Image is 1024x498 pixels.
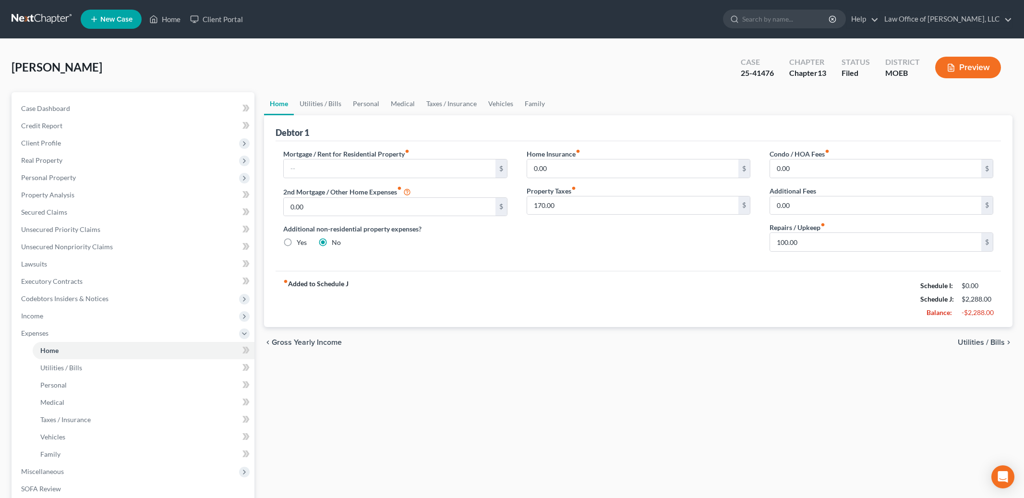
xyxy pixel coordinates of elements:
span: Unsecured Nonpriority Claims [21,243,113,251]
a: Home [33,342,254,359]
div: $ [495,159,507,178]
span: Secured Claims [21,208,67,216]
div: -$2,288.00 [962,308,993,317]
span: Vehicles [40,433,65,441]
i: chevron_right [1005,339,1012,346]
span: Personal Property [21,173,76,182]
a: Unsecured Priority Claims [13,221,254,238]
span: Miscellaneous [21,467,64,475]
input: -- [284,198,495,216]
span: Home [40,346,59,354]
a: Lawsuits [13,255,254,273]
label: Condo / HOA Fees [770,149,830,159]
input: -- [770,196,981,215]
a: Personal [347,92,385,115]
div: $ [981,196,993,215]
div: $2,288.00 [962,294,993,304]
span: Income [21,312,43,320]
strong: Added to Schedule J [283,279,349,319]
a: Secured Claims [13,204,254,221]
label: Additional Fees [770,186,816,196]
a: Vehicles [33,428,254,446]
span: SOFA Review [21,485,61,493]
a: Taxes / Insurance [421,92,482,115]
div: $ [981,159,993,178]
span: Unsecured Priority Claims [21,225,100,233]
button: chevron_left Gross Yearly Income [264,339,342,346]
div: $ [495,198,507,216]
span: Expenses [21,329,48,337]
i: fiber_manual_record [283,279,288,284]
strong: Schedule I: [920,281,953,290]
div: Status [842,57,870,68]
span: 13 [818,68,826,77]
div: MOEB [885,68,920,79]
span: Taxes / Insurance [40,415,91,424]
span: [PERSON_NAME] [12,60,102,74]
i: fiber_manual_record [397,186,402,191]
div: District [885,57,920,68]
span: Lawsuits [21,260,47,268]
a: Property Analysis [13,186,254,204]
a: SOFA Review [13,480,254,498]
a: Family [33,446,254,463]
span: New Case [100,16,133,23]
label: Additional non-residential property expenses? [283,224,507,234]
input: Search by name... [742,10,830,28]
div: Chapter [789,68,826,79]
a: Utilities / Bills [294,92,347,115]
a: Home [145,11,185,28]
div: $ [981,233,993,251]
a: Home [264,92,294,115]
div: 25-41476 [741,68,774,79]
a: Client Portal [185,11,248,28]
div: Chapter [789,57,826,68]
div: $ [738,196,750,215]
span: Property Analysis [21,191,74,199]
span: Utilities / Bills [958,339,1005,346]
a: Law Office of [PERSON_NAME], LLC [879,11,1012,28]
a: Medical [385,92,421,115]
span: Family [40,450,60,458]
span: Client Profile [21,139,61,147]
span: Codebtors Insiders & Notices [21,294,108,303]
div: Filed [842,68,870,79]
div: Debtor 1 [276,127,309,138]
span: Credit Report [21,121,62,130]
a: Personal [33,377,254,394]
i: chevron_left [264,339,272,346]
span: Gross Yearly Income [272,339,342,346]
label: No [332,238,341,247]
a: Credit Report [13,117,254,134]
a: Vehicles [482,92,519,115]
label: Property Taxes [527,186,576,196]
label: Yes [297,238,307,247]
input: -- [770,159,981,178]
div: $ [738,159,750,178]
span: Medical [40,398,64,406]
span: Utilities / Bills [40,364,82,372]
a: Family [519,92,551,115]
i: fiber_manual_record [576,149,580,154]
strong: Schedule J: [920,295,954,303]
div: Case [741,57,774,68]
span: Real Property [21,156,62,164]
input: -- [527,196,738,215]
i: fiber_manual_record [820,222,825,227]
a: Utilities / Bills [33,359,254,377]
a: Taxes / Insurance [33,411,254,428]
a: Unsecured Nonpriority Claims [13,238,254,255]
div: Open Intercom Messenger [991,465,1014,488]
a: Executory Contracts [13,273,254,290]
i: fiber_manual_record [571,186,576,191]
a: Help [846,11,879,28]
strong: Balance: [927,308,952,316]
button: Utilities / Bills chevron_right [958,339,1012,346]
label: Mortgage / Rent for Residential Property [283,149,410,159]
button: Preview [935,57,1001,78]
span: Personal [40,381,67,389]
span: Executory Contracts [21,277,83,285]
input: -- [527,159,738,178]
input: -- [770,233,981,251]
a: Case Dashboard [13,100,254,117]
